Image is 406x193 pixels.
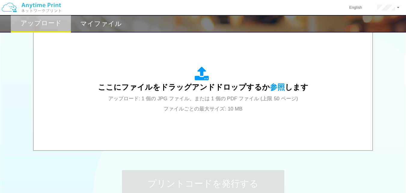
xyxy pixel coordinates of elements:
[98,83,308,91] span: ここにファイルをドラッグアンドドロップするか します
[20,20,62,27] h2: アップロード
[80,20,122,27] h2: マイファイル
[108,96,298,112] span: アップロード: 1 個の JPG ファイル、または 1 個の PDF ファイル (上限 50 ページ) ファイルごとの最大サイズ: 10 MB
[270,83,285,91] span: 参照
